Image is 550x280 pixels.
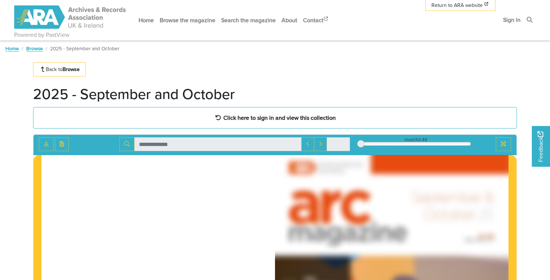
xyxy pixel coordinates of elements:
h1: 2025 - September and October [33,85,235,103]
a: About [279,11,300,30]
a: Sign in [500,10,523,29]
div: sheet of 49 [361,136,471,143]
a: Click here to sign in and view this collection [33,107,517,129]
button: Next Match [314,137,327,151]
span: 2025 - September and October [50,45,119,52]
input: Search for [134,137,302,151]
span: 1 [416,136,417,143]
button: Open transcription window [55,137,69,151]
span: Feedback [536,131,545,162]
span: Return to ARA website [431,1,483,9]
a: Powered by PastView [14,31,69,39]
a: Browse the magazine [157,11,218,30]
strong: Browse [63,66,80,73]
button: Toggle text selection (Alt+T) [39,137,53,151]
a: ARA - ARC Magazine | Powered by PastView logo [14,1,127,33]
button: Previous Match [301,137,314,151]
button: Full screen mode [496,137,511,151]
strong: Click here to sign in and view this collection [223,114,336,122]
a: Contact [300,11,332,30]
a: Browse [26,45,43,52]
img: ARA - ARC Magazine | Powered by PastView [14,5,127,29]
a: Home [5,45,19,52]
a: Back toBrowse [33,62,86,76]
a: Search the magazine [218,11,279,30]
a: Would you like to provide feedback? [532,126,550,167]
a: Home [136,11,157,30]
button: Search [119,137,135,151]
